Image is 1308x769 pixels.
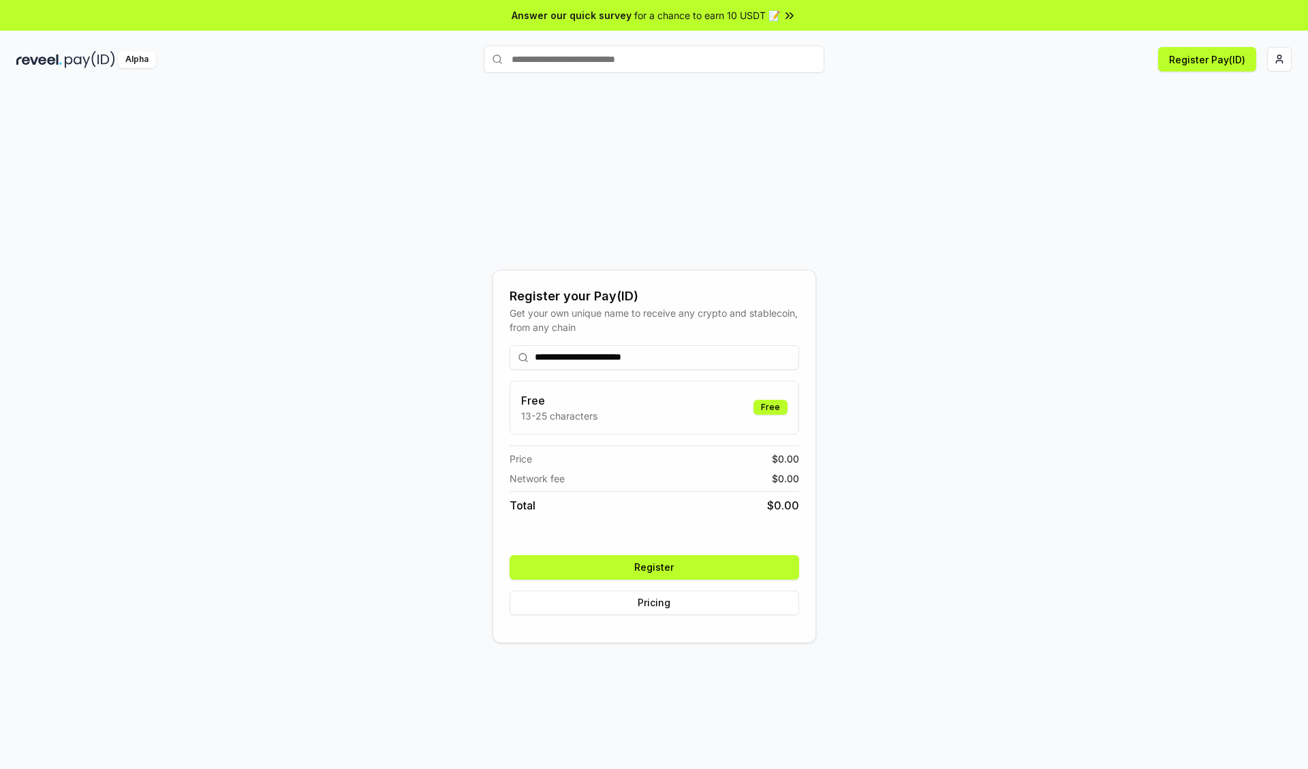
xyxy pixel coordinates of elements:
[510,555,799,580] button: Register
[753,400,788,415] div: Free
[16,51,62,68] img: reveel_dark
[1158,47,1256,72] button: Register Pay(ID)
[510,497,535,514] span: Total
[118,51,156,68] div: Alpha
[767,497,799,514] span: $ 0.00
[521,392,597,409] h3: Free
[772,471,799,486] span: $ 0.00
[510,591,799,615] button: Pricing
[510,306,799,334] div: Get your own unique name to receive any crypto and stablecoin, from any chain
[772,452,799,466] span: $ 0.00
[510,471,565,486] span: Network fee
[521,409,597,423] p: 13-25 characters
[510,452,532,466] span: Price
[65,51,115,68] img: pay_id
[510,287,799,306] div: Register your Pay(ID)
[512,8,632,22] span: Answer our quick survey
[634,8,780,22] span: for a chance to earn 10 USDT 📝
